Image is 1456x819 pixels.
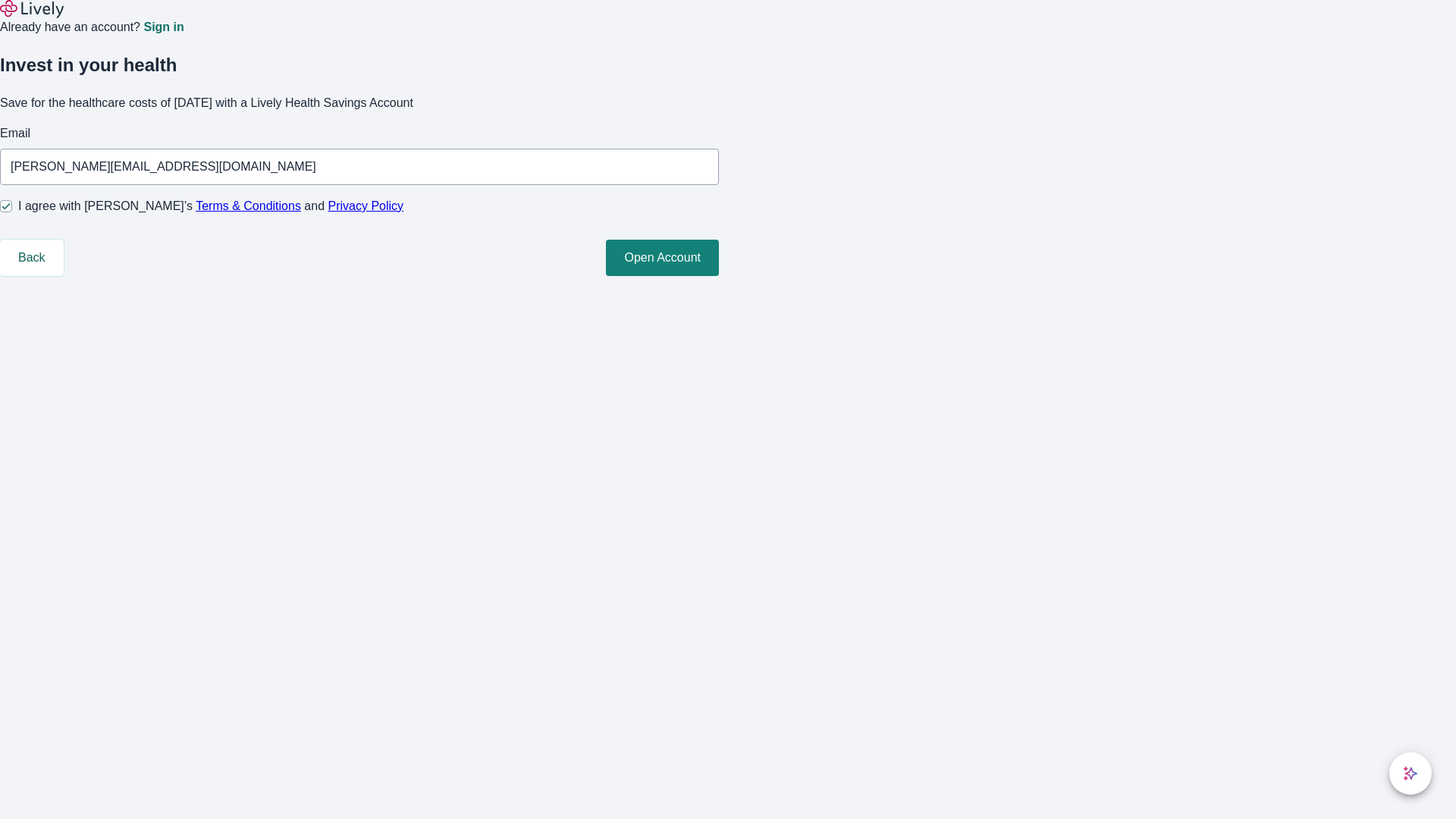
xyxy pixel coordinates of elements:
a: Terms & Conditions [196,199,301,212]
button: Open Account [606,240,719,276]
span: I agree with [PERSON_NAME]’s and [18,197,403,215]
button: chat [1389,752,1432,795]
a: Sign in [143,21,184,33]
svg: Lively AI Assistant [1403,766,1418,781]
a: Privacy Policy [328,199,404,212]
